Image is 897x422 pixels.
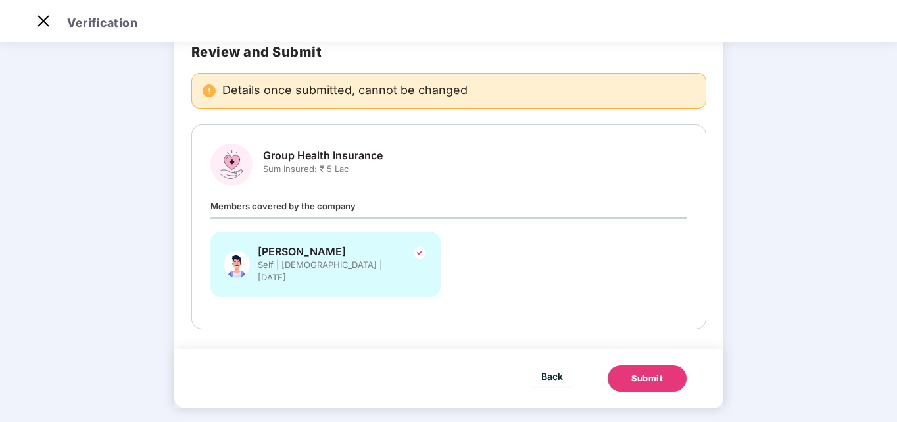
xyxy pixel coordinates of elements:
[631,372,663,385] div: Submit
[412,245,427,261] img: svg+xml;base64,PHN2ZyBpZD0iVGljay0yNHgyNCIgeG1sbnM9Imh0dHA6Ly93d3cudzMub3JnLzIwMDAvc3ZnIiB3aWR0aD...
[191,44,706,60] h2: Review and Submit
[210,201,356,211] span: Members covered by the company
[531,365,573,386] button: Back
[608,365,687,392] button: Submit
[263,163,383,175] span: Sum Insured: ₹ 5 Lac
[210,144,253,186] img: svg+xml;base64,PHN2ZyBpZD0iR3JvdXBfSGVhbHRoX0luc3VyYW5jZSIgZGF0YS1uYW1lPSJHcm91cCBIZWFsdGggSW5zdX...
[263,149,383,163] span: Group Health Insurance
[222,84,468,97] span: Details once submitted, cannot be changed
[258,245,402,259] span: [PERSON_NAME]
[203,84,216,97] img: svg+xml;base64,PHN2ZyBpZD0iRGFuZ2VyX2FsZXJ0IiBkYXRhLW5hbWU9IkRhbmdlciBhbGVydCIgeG1sbnM9Imh0dHA6Ly...
[258,259,402,284] span: Self | [DEMOGRAPHIC_DATA] | [DATE]
[224,245,250,284] img: svg+xml;base64,PHN2ZyBpZD0iU3BvdXNlX01hbGUiIHhtbG5zPSJodHRwOi8vd3d3LnczLm9yZy8yMDAwL3N2ZyIgeG1sbn...
[541,368,563,384] span: Back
